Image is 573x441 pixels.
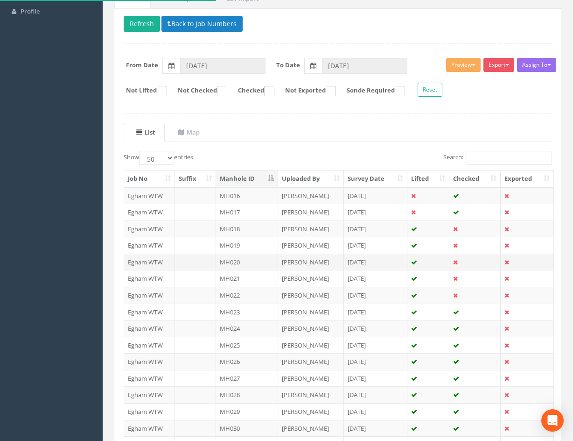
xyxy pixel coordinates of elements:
label: From Date [126,61,158,70]
uib-tab-heading: Map [178,128,200,136]
td: Egham WTW [124,320,175,337]
td: Egham WTW [124,420,175,437]
td: [PERSON_NAME] [278,287,344,304]
button: Reset [418,83,442,97]
td: Egham WTW [124,254,175,270]
th: Suffix: activate to sort column ascending [175,171,217,187]
td: MH023 [216,304,278,320]
button: Refresh [124,16,160,32]
td: MH028 [216,386,278,403]
td: [DATE] [344,370,408,387]
td: Egham WTW [124,220,175,237]
td: [DATE] [344,287,408,304]
td: [DATE] [344,353,408,370]
th: Lifted: activate to sort column ascending [407,171,449,187]
th: Checked: activate to sort column ascending [449,171,501,187]
td: MH029 [216,403,278,420]
button: Preview [446,58,481,72]
td: Egham WTW [124,187,175,204]
input: From Date [180,58,266,74]
label: Sonde Required [337,86,405,96]
td: [PERSON_NAME] [278,337,344,354]
td: [PERSON_NAME] [278,187,344,204]
td: [PERSON_NAME] [278,353,344,370]
td: Egham WTW [124,353,175,370]
td: MH020 [216,254,278,270]
td: Egham WTW [124,337,175,354]
div: Open Intercom Messenger [541,409,564,432]
td: Egham WTW [124,287,175,304]
td: [DATE] [344,403,408,420]
td: [DATE] [344,337,408,354]
td: MH016 [216,187,278,204]
button: Export [483,58,514,72]
td: [PERSON_NAME] [278,386,344,403]
td: [PERSON_NAME] [278,270,344,287]
td: [DATE] [344,304,408,320]
td: MH018 [216,220,278,237]
th: Exported: activate to sort column ascending [501,171,553,187]
td: [PERSON_NAME] [278,304,344,320]
td: Egham WTW [124,204,175,220]
input: To Date [322,58,407,74]
td: [DATE] [344,204,408,220]
label: Show entries [124,151,193,165]
td: MH019 [216,237,278,254]
td: Egham WTW [124,403,175,420]
button: Back to Job Numbers [161,16,243,32]
td: [PERSON_NAME] [278,220,344,237]
td: [DATE] [344,237,408,254]
td: MH022 [216,287,278,304]
td: [PERSON_NAME] [278,403,344,420]
td: MH027 [216,370,278,387]
td: [PERSON_NAME] [278,320,344,337]
td: MH030 [216,420,278,437]
input: Search: [467,151,552,165]
td: [DATE] [344,270,408,287]
th: Uploaded By: activate to sort column ascending [278,171,344,187]
td: [PERSON_NAME] [278,420,344,437]
td: [DATE] [344,320,408,337]
td: Egham WTW [124,304,175,320]
td: [PERSON_NAME] [278,237,344,254]
td: [DATE] [344,220,408,237]
td: MH021 [216,270,278,287]
button: Assign To [517,58,556,72]
a: List [124,123,165,142]
uib-tab-heading: List [136,128,155,136]
label: Not Lifted [117,86,167,96]
span: Profile [21,7,40,15]
td: Egham WTW [124,270,175,287]
th: Survey Date: activate to sort column ascending [344,171,408,187]
td: [DATE] [344,420,408,437]
td: [PERSON_NAME] [278,204,344,220]
td: [DATE] [344,386,408,403]
td: MH025 [216,337,278,354]
a: Map [166,123,210,142]
label: Search: [443,151,552,165]
label: Not Checked [168,86,227,96]
td: Egham WTW [124,370,175,387]
td: MH017 [216,204,278,220]
td: [PERSON_NAME] [278,370,344,387]
th: Job No: activate to sort column ascending [124,171,175,187]
th: Manhole ID: activate to sort column descending [216,171,278,187]
label: To Date [276,61,300,70]
td: [PERSON_NAME] [278,254,344,270]
td: Egham WTW [124,386,175,403]
td: MH024 [216,320,278,337]
td: [DATE] [344,254,408,270]
td: MH026 [216,353,278,370]
label: Checked [229,86,274,96]
label: Not Exported [276,86,336,96]
td: [DATE] [344,187,408,204]
td: Egham WTW [124,237,175,254]
select: Showentries [139,151,174,165]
